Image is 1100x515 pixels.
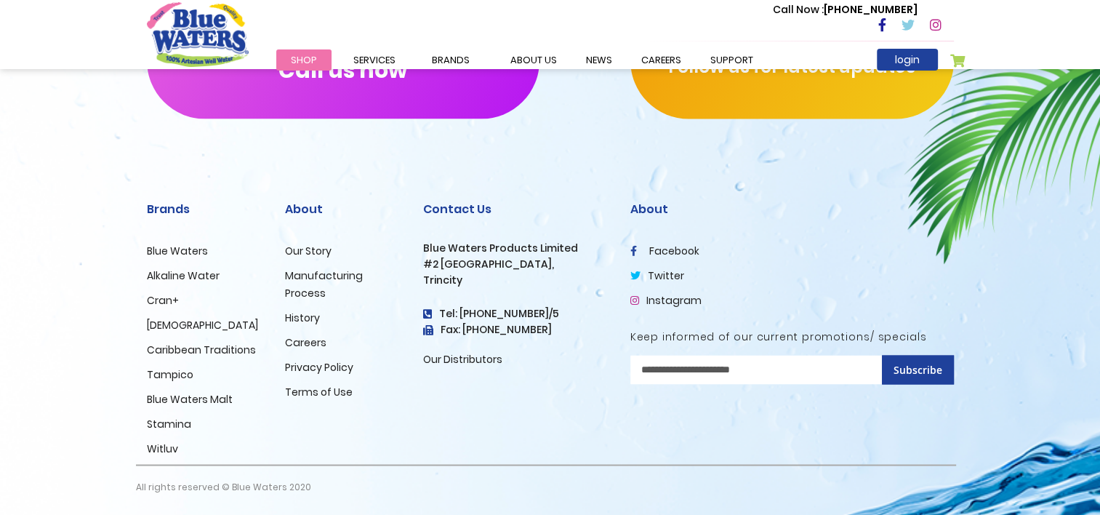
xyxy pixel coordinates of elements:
[496,49,571,71] a: about us
[630,268,684,282] a: twitter
[696,49,768,71] a: support
[147,2,249,66] a: store logo
[285,310,320,324] a: History
[147,243,208,257] a: Blue Waters
[147,416,191,431] a: Stamina
[630,202,954,216] h2: About
[423,241,609,254] h3: Blue Waters Products Limited
[630,330,954,343] h5: Keep informed of our current promotions/ specials
[285,384,353,399] a: Terms of Use
[278,66,407,74] span: Call us now
[291,53,317,67] span: Shop
[630,243,699,257] a: facebook
[773,2,918,17] p: [PHONE_NUMBER]
[423,257,609,270] h3: #2 [GEOGRAPHIC_DATA],
[630,292,702,307] a: Instagram
[423,202,609,216] h2: Contact Us
[423,307,609,319] h4: Tel: [PHONE_NUMBER]/5
[353,53,396,67] span: Services
[147,342,256,356] a: Caribbean Traditions
[894,362,942,376] span: Subscribe
[627,49,696,71] a: careers
[285,359,353,374] a: Privacy Policy
[147,202,263,216] h2: Brands
[877,49,938,71] a: login
[423,351,502,366] a: Our Distributors
[773,2,824,17] span: Call Now :
[147,441,178,455] a: Witluv
[285,268,363,300] a: Manufacturing Process
[882,355,954,384] button: Subscribe
[147,367,193,381] a: Tampico
[285,202,401,216] h2: About
[423,323,609,335] h3: Fax: [PHONE_NUMBER]
[571,49,627,71] a: News
[147,391,233,406] a: Blue Waters Malt
[285,335,326,349] a: Careers
[432,53,470,67] span: Brands
[136,466,311,508] p: All rights reserved © Blue Waters 2020
[285,243,332,257] a: Our Story
[423,274,609,286] h3: Trincity
[147,292,179,307] a: Cran+
[147,317,258,332] a: [DEMOGRAPHIC_DATA]
[147,268,220,282] a: Alkaline Water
